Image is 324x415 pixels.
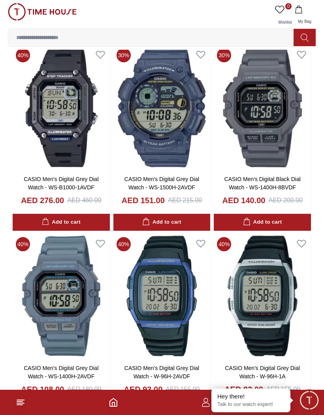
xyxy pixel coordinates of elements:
a: CASIO Men's Digital Grey Dial Watch - W-96H-1A [225,365,300,379]
a: 0Wishlist [273,3,293,28]
img: ... [8,3,77,21]
button: Add to cart [214,214,311,231]
h4: AED 108.00 [21,384,64,395]
span: 0 [285,3,292,9]
span: 40 % [217,237,231,251]
h4: AED 93.00 [224,384,263,395]
p: Talk to our watch expert! [217,401,284,408]
a: CASIO Men's Digital Grey Dial Watch - WS-1400H-2AVDF [24,365,98,379]
div: AED 200.00 [269,196,303,205]
a: CASIO Men's Digital Grey Dial Watch - WS-B1000-1AVDF [24,176,98,191]
div: AED 155.00 [166,385,200,394]
div: Add to cart [243,218,282,227]
img: CASIO Men's Digital Grey Dial Watch - W-96H-1A [214,234,311,358]
span: 30 % [117,48,131,62]
img: CASIO Men's Digital Black Dial Watch - WS-1400H-8BVDF [214,45,311,169]
a: CASIO Men's Digital Grey Dial Watch - WS-1500H-2AVDF [124,176,199,191]
span: 40 % [16,237,30,251]
div: AED 180.00 [67,385,101,394]
span: 30 % [217,48,231,62]
button: My Bag [293,3,316,28]
span: 40 % [16,48,30,62]
div: Chat Widget [298,389,320,411]
a: Home [109,398,118,407]
span: 40 % [117,237,131,251]
h4: AED 93.00 [124,384,162,395]
img: CASIO Men's Digital Grey Dial Watch - WS-B1000-1AVDF [13,45,110,169]
span: My Bag [295,19,315,24]
span: Wishlist [275,20,295,24]
a: CASIO Men's Digital Black Dial Watch - WS-1400H-8BVDF [224,176,301,191]
h4: AED 276.00 [21,195,64,206]
div: AED 460.00 [67,196,101,205]
button: Add to cart [113,214,211,231]
div: Hey there! [217,393,284,400]
a: CASIO Men's Digital Grey Dial Watch - W-96H-2AVDF [124,365,199,379]
div: Add to cart [42,218,81,227]
img: CASIO Men's Digital Grey Dial Watch - WS-1500H-2AVDF [113,45,211,169]
div: AED 155.00 [266,385,300,394]
div: AED 215.00 [168,196,202,205]
img: CASIO Men's Digital Grey Dial Watch - WS-1400H-2AVDF [13,234,110,358]
img: CASIO Men's Digital Grey Dial Watch - W-96H-2AVDF [113,234,211,358]
div: Add to cart [142,218,181,227]
h4: AED 151.00 [122,195,165,206]
button: Add to cart [13,214,110,231]
h4: AED 140.00 [222,195,266,206]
